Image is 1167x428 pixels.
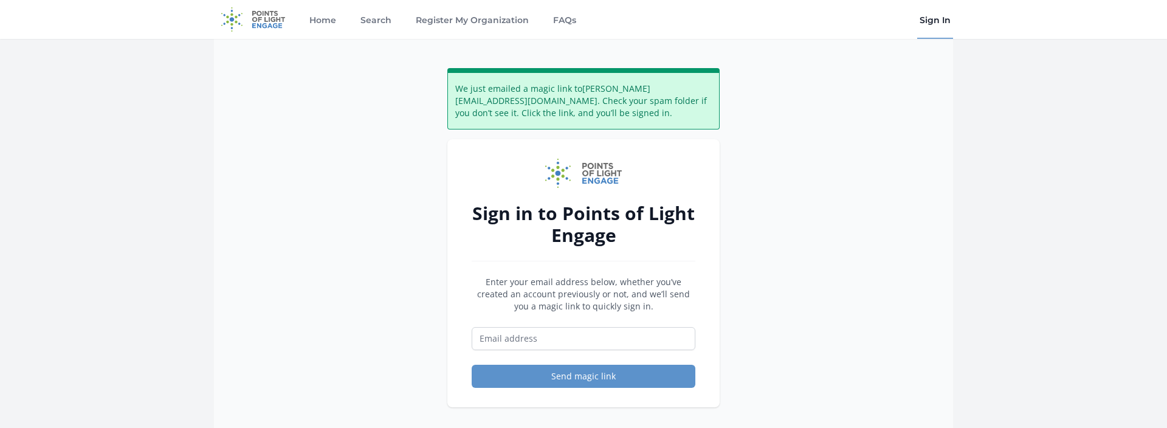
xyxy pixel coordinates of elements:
[472,365,695,388] button: Send magic link
[545,159,622,188] img: Points of Light Engage logo
[472,327,695,350] input: Email address
[472,276,695,312] p: Enter your email address below, whether you’ve created an account previously or not, and we’ll se...
[472,202,695,246] h2: Sign in to Points of Light Engage
[447,68,720,129] div: We just emailed a magic link to [PERSON_NAME][EMAIL_ADDRESS][DOMAIN_NAME] . Check your spam folde...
